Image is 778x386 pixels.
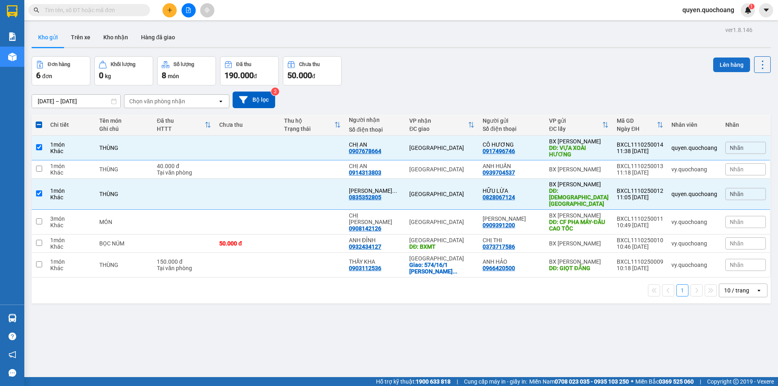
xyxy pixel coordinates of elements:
div: [GEOGRAPHIC_DATA] [409,219,474,225]
img: logo-vxr [7,5,17,17]
span: Nhãn [730,191,744,197]
div: 10:46 [DATE] [617,243,663,250]
div: Đã thu [236,62,251,67]
button: Khối lượng0kg [94,56,153,85]
div: 0914313803 [349,169,381,176]
div: ANH HUẤN [483,163,541,169]
div: vy.quochoang [671,240,717,247]
div: HTTT [157,126,205,132]
div: [GEOGRAPHIC_DATA] [409,191,474,197]
div: BX [PERSON_NAME] [549,138,609,145]
div: [GEOGRAPHIC_DATA] [409,237,474,243]
div: 0909391200 [483,222,515,228]
span: ... [392,188,397,194]
div: DĐ: GIỌT ĐẮNG [549,265,609,271]
div: 10:18 [DATE] [617,265,663,271]
svg: open [756,287,762,294]
div: DĐ: CF PHA MÁY-ĐẦU CAO TỐC [549,219,609,232]
div: Người nhận [349,117,401,123]
div: THÙNG [99,262,149,268]
div: 11:38 [DATE] [617,148,663,154]
div: Chưa thu [219,122,276,128]
div: [GEOGRAPHIC_DATA] [409,166,474,173]
th: Toggle SortBy [280,114,345,136]
span: | [457,377,458,386]
span: question-circle [9,333,16,340]
div: VP nhận [409,117,468,124]
div: LÊ KHÁNH CƯỜNG [483,215,541,222]
span: aim [204,7,210,13]
span: Hỗ trợ kỹ thuật: [376,377,451,386]
th: Toggle SortBy [613,114,667,136]
div: Khác [50,194,91,200]
div: vy.quochoang [671,262,717,268]
th: Toggle SortBy [405,114,479,136]
svg: open [218,98,224,104]
span: 1 [750,4,753,9]
div: Khác [50,148,91,154]
div: 0917496746 [483,148,515,154]
div: [GEOGRAPHIC_DATA] [409,255,474,262]
span: ... [453,268,457,275]
button: file-add [182,3,196,17]
div: 50.000 đ [219,240,276,247]
div: DĐ: CHÙA HƯNG THIỀN [549,188,609,207]
div: THÙNG [99,145,149,151]
span: 8 [162,70,166,80]
div: Ngày ĐH [617,126,657,132]
div: 1 món [50,258,91,265]
div: vy.quochoang [671,166,717,173]
div: DĐ: VỰA XOÀI HƯƠNG [549,145,609,158]
div: THÙNG [99,166,149,173]
span: quyen.quochoang [676,5,741,15]
div: Đã thu [157,117,205,124]
div: 0373717586 [483,243,515,250]
div: DĐ: BXMT [409,243,474,250]
div: CÔ HƯƠNG [483,141,541,148]
span: Miền Bắc [635,377,694,386]
span: kg [105,73,111,79]
div: THÙNG [99,191,149,197]
img: warehouse-icon [8,53,17,61]
span: file-add [186,7,191,13]
div: ĐC giao [409,126,468,132]
div: Chi tiết [50,122,91,128]
th: Toggle SortBy [153,114,215,136]
div: 3 món [50,215,91,222]
sup: 2 [271,87,279,96]
div: 11:05 [DATE] [617,194,663,200]
button: Đơn hàng6đơn [32,56,90,85]
button: Bộ lọc [233,92,275,108]
div: vy.quochoang [671,219,717,225]
strong: 1900 633 818 [416,378,451,385]
div: THẦY KHA [349,258,401,265]
span: notification [9,351,16,358]
input: Tìm tên, số ĐT hoặc mã đơn [45,6,140,15]
span: plus [167,7,173,13]
button: Kho nhận [97,28,135,47]
button: 1 [676,284,688,296]
div: Người gửi [483,117,541,124]
div: 0966420500 [483,265,515,271]
div: BXCL1110250009 [617,258,663,265]
div: quyen.quochoang [671,191,717,197]
div: 0932434127 [349,243,381,250]
div: quyen.quochoang [671,145,717,151]
button: Kho gửi [32,28,64,47]
div: Số điện thoại [483,126,541,132]
div: ĐC lấy [549,126,602,132]
div: Khác [50,222,91,228]
div: VP gửi [549,117,602,124]
button: plus [162,3,177,17]
span: Cung cấp máy in - giấy in: [464,377,527,386]
img: icon-new-feature [744,6,752,14]
div: Tại văn phòng [157,265,211,271]
button: caret-down [759,3,773,17]
div: 0903112536 [349,265,381,271]
span: đ [254,73,257,79]
div: 0908142126 [349,225,381,232]
div: 10:49 [DATE] [617,222,663,228]
div: 0828067124 [483,194,515,200]
span: 50.000 [287,70,312,80]
div: Khác [50,243,91,250]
